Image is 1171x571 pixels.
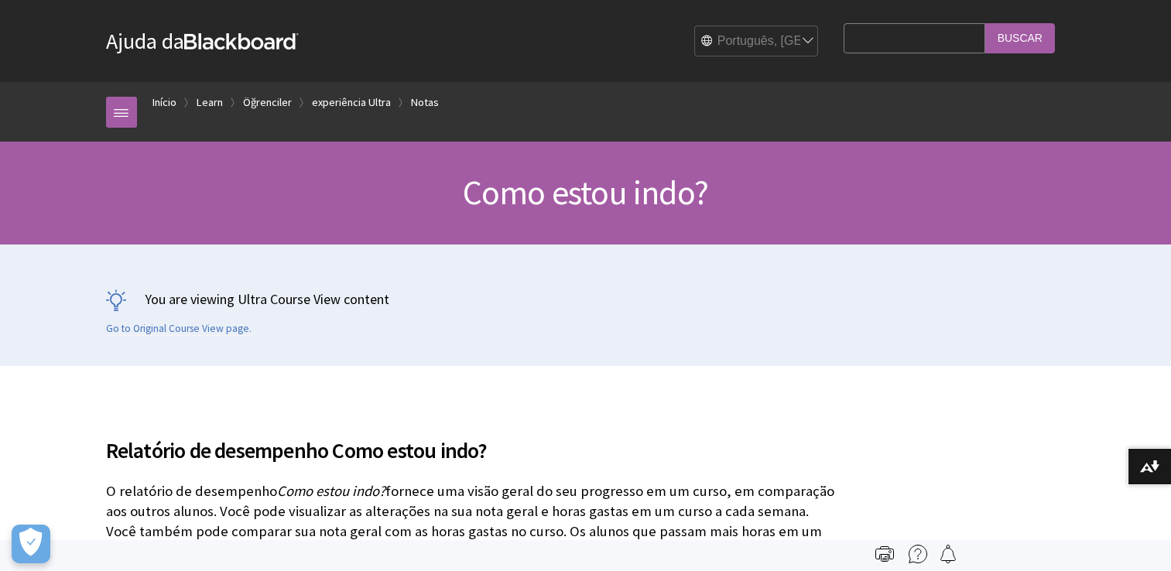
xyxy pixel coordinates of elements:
a: Learn [197,93,223,112]
img: Print [875,545,894,563]
h2: Relatório de desempenho Como estou indo? [106,415,837,467]
p: You are viewing Ultra Course View content [106,289,1066,309]
a: experiência Ultra [312,93,391,112]
a: Öğrenciler [243,93,292,112]
input: Buscar [985,23,1055,53]
a: Notas [411,93,439,112]
a: Go to Original Course View page. [106,322,252,336]
strong: Blackboard [184,33,299,50]
span: Como estou indo? [277,482,385,500]
select: Site Language Selector [695,26,819,57]
a: Início [152,93,176,112]
img: More help [909,545,927,563]
span: Como estou indo? [463,171,708,214]
a: Ajuda daBlackboard [106,27,299,55]
img: Follow this page [939,545,957,563]
button: Abrir preferências [12,525,50,563]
